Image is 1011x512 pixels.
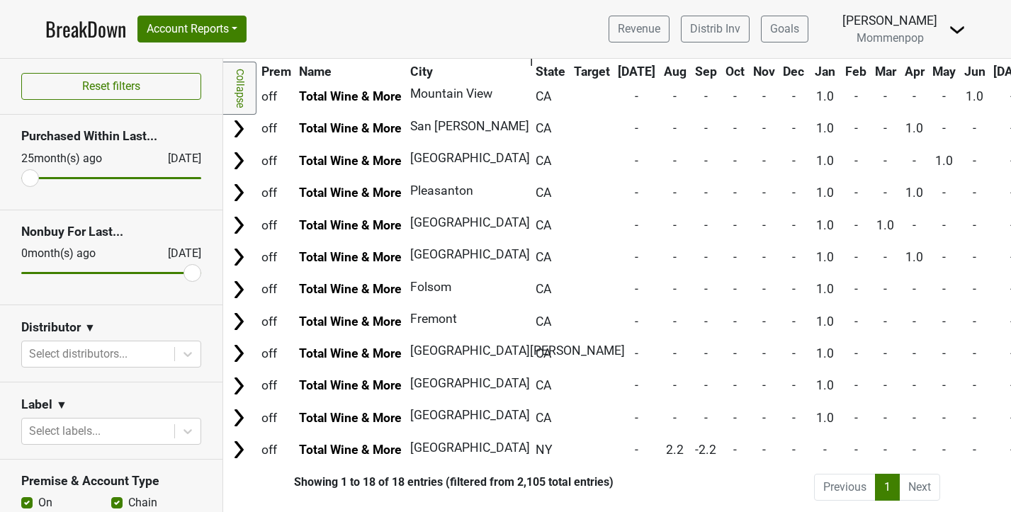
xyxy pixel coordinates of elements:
th: May: activate to sort column ascending [929,59,959,84]
img: Arrow right [228,311,249,332]
span: - [883,443,887,457]
span: - [854,411,858,425]
span: - [942,218,946,232]
span: - [733,186,737,200]
div: [DATE] [155,150,201,167]
span: - [673,314,677,329]
img: Arrow right [228,279,249,300]
a: Goals [761,16,808,42]
span: - [704,89,708,103]
span: - [942,186,946,200]
span: CA [536,346,551,360]
span: - [913,282,916,296]
span: - [854,218,858,232]
span: - [635,411,638,425]
span: - [854,186,858,200]
span: - [792,154,796,168]
label: On [38,494,52,511]
span: [GEOGRAPHIC_DATA] [410,440,530,455]
span: - [704,411,708,425]
span: [GEOGRAPHIC_DATA] [410,408,530,422]
span: - [704,218,708,232]
span: - [973,378,976,392]
span: - [883,378,887,392]
span: - [733,218,737,232]
span: CA [536,282,551,296]
span: - [854,443,858,457]
span: - [635,89,638,103]
th: Dec: activate to sort column ascending [779,59,808,84]
span: 2.2 [666,443,684,457]
span: Target [574,64,610,79]
span: [GEOGRAPHIC_DATA] [410,151,530,165]
a: Total Wine & More [299,250,402,264]
span: - [792,282,796,296]
span: 1.0 [816,411,834,425]
span: Mountain View [410,86,492,101]
div: [DATE] [155,245,201,262]
td: off [258,402,295,433]
th: Apr: activate to sort column ascending [901,59,928,84]
span: - [942,89,946,103]
button: Reset filters [21,73,201,100]
span: 1.0 [816,346,834,360]
span: - [635,443,638,457]
span: - [733,89,737,103]
span: - [913,346,916,360]
span: - [973,154,976,168]
span: - [883,89,887,103]
span: - [942,314,946,329]
span: - [704,346,708,360]
span: -2.2 [695,443,716,457]
span: - [883,346,887,360]
td: off [258,210,295,240]
td: off [258,241,295,272]
th: Jan: activate to sort column ascending [809,59,841,84]
th: Oct: activate to sort column ascending [722,59,748,84]
a: Total Wine & More [299,443,402,457]
span: 1.0 [816,282,834,296]
span: Prem [261,64,291,79]
td: off [258,370,295,401]
span: - [635,282,638,296]
span: - [883,154,887,168]
span: 1.0 [816,378,834,392]
span: 1.0 [935,154,953,168]
span: - [673,250,677,264]
span: CA [536,411,551,425]
span: - [792,218,796,232]
span: - [635,346,638,360]
a: 1 [875,474,900,501]
span: - [762,186,766,200]
th: Aug: activate to sort column ascending [660,59,690,84]
a: Total Wine & More [299,218,402,232]
span: 1.0 [816,121,834,135]
span: - [673,411,677,425]
span: - [883,411,887,425]
span: 1.0 [816,89,834,103]
span: - [854,154,858,168]
span: - [913,314,916,329]
span: - [635,154,638,168]
span: - [942,282,946,296]
span: 1.0 [905,186,923,200]
span: - [973,314,976,329]
span: - [704,378,708,392]
span: - [635,378,638,392]
span: - [762,154,766,168]
span: - [942,443,946,457]
td: off [258,81,295,112]
span: - [704,121,708,135]
span: - [883,186,887,200]
div: 25 month(s) ago [21,150,134,167]
h3: Distributor [21,320,81,335]
span: - [704,250,708,264]
span: - [854,314,858,329]
span: - [704,154,708,168]
span: - [762,443,766,457]
span: NY [536,443,553,457]
h3: Purchased Within Last... [21,129,201,144]
th: City: activate to sort column ascending [407,59,524,84]
span: CA [536,378,551,392]
td: off [258,145,295,176]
